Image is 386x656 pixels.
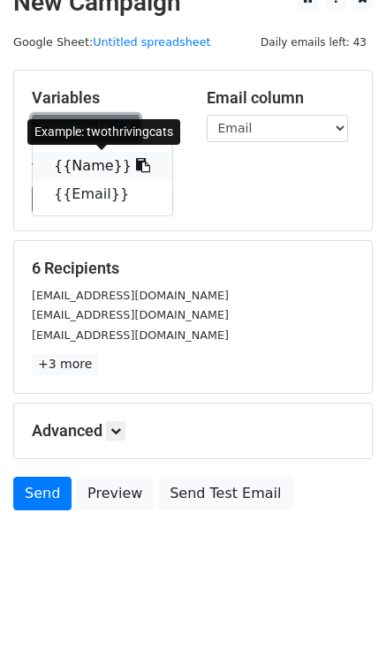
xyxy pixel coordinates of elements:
[32,353,98,375] a: +3 more
[32,308,229,321] small: [EMAIL_ADDRESS][DOMAIN_NAME]
[32,421,354,441] h5: Advanced
[298,571,386,656] iframe: Chat Widget
[207,88,355,108] h5: Email column
[13,35,211,49] small: Google Sheet:
[13,477,72,510] a: Send
[254,35,373,49] a: Daily emails left: 43
[93,35,210,49] a: Untitled spreadsheet
[33,180,172,208] a: {{Email}}
[33,152,172,180] a: {{Name}}
[32,259,354,278] h5: 6 Recipients
[27,119,180,145] div: Example: twothrivingcats
[158,477,292,510] a: Send Test Email
[32,328,229,342] small: [EMAIL_ADDRESS][DOMAIN_NAME]
[32,289,229,302] small: [EMAIL_ADDRESS][DOMAIN_NAME]
[298,571,386,656] div: 聊天小组件
[254,33,373,52] span: Daily emails left: 43
[76,477,154,510] a: Preview
[32,88,180,108] h5: Variables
